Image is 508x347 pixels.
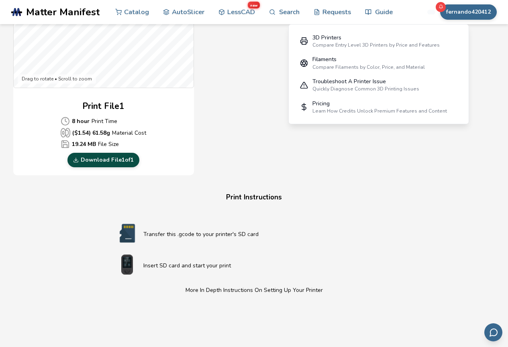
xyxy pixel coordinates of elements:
[72,140,96,148] b: 19.24 MB
[72,129,110,137] b: ($ 1.54 ) 61.58 g
[312,108,447,114] div: Learn How Credits Unlock Premium Features and Content
[61,117,146,126] p: Print Time
[312,56,425,63] div: Filaments
[67,153,139,167] a: Download File1of1
[102,191,407,204] h4: Print Instructions
[312,35,440,41] div: 3D Printers
[248,2,259,8] span: new
[82,100,124,113] h2: Print File 1
[312,101,447,107] div: Pricing
[61,128,146,138] p: Material Cost
[26,6,100,18] span: Matter Manifest
[312,64,425,70] div: Compare Filaments by Color, Price, and Material
[312,42,440,48] div: Compare Entry Level 3D Printers by Price and Features
[111,255,143,275] img: Start print
[72,117,90,125] b: 8 hour
[294,30,463,52] a: 3D PrintersCompare Entry Level 3D Printers by Price and Features
[111,223,143,243] img: SD card
[18,74,96,84] div: Drag to rotate • Scroll to zoom
[61,140,70,149] span: Average Cost
[294,74,463,96] a: Troubleshoot A Printer IssueQuickly Diagnose Common 3D Printing Issues
[294,52,463,74] a: FilamentsCompare Filaments by Color, Price, and Material
[61,117,70,126] span: Average Cost
[440,4,497,20] button: fernando420412
[312,78,419,85] div: Troubleshoot A Printer Issue
[143,261,397,270] p: Insert SD card and start your print
[111,286,397,294] p: More In Depth Instructions On Setting Up Your Printer
[61,140,146,149] p: File Size
[484,323,502,341] button: Send feedback via email
[143,230,397,238] p: Transfer this .gcode to your printer's SD card
[312,86,419,92] div: Quickly Diagnose Common 3D Printing Issues
[61,128,70,138] span: Average Cost
[294,96,463,118] a: PricingLearn How Credits Unlock Premium Features and Content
